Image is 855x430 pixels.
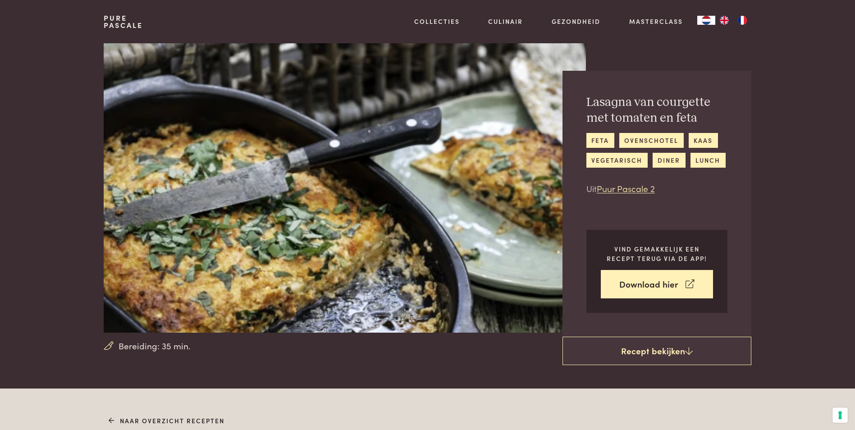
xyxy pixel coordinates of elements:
[832,407,848,423] button: Uw voorkeuren voor toestemming voor trackingtechnologieën
[697,16,715,25] a: NL
[109,416,224,425] a: Naar overzicht recepten
[586,133,614,148] a: feta
[697,16,751,25] aside: Language selected: Nederlands
[733,16,751,25] a: FR
[414,17,460,26] a: Collecties
[601,244,713,263] p: Vind gemakkelijk een recept terug via de app!
[562,337,751,366] a: Recept bekijken
[715,16,751,25] ul: Language list
[104,43,585,333] img: Lasagna van courgette met tomaten en feta
[653,153,686,168] a: diner
[689,133,718,148] a: kaas
[586,95,727,126] h2: Lasagna van courgette met tomaten en feta
[597,182,655,194] a: Puur Pascale 2
[104,14,143,29] a: PurePascale
[119,339,191,352] span: Bereiding: 35 min.
[488,17,523,26] a: Culinair
[690,153,726,168] a: lunch
[552,17,600,26] a: Gezondheid
[601,270,713,298] a: Download hier
[697,16,715,25] div: Language
[586,153,648,168] a: vegetarisch
[586,182,727,195] p: Uit
[619,133,684,148] a: ovenschotel
[715,16,733,25] a: EN
[629,17,683,26] a: Masterclass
